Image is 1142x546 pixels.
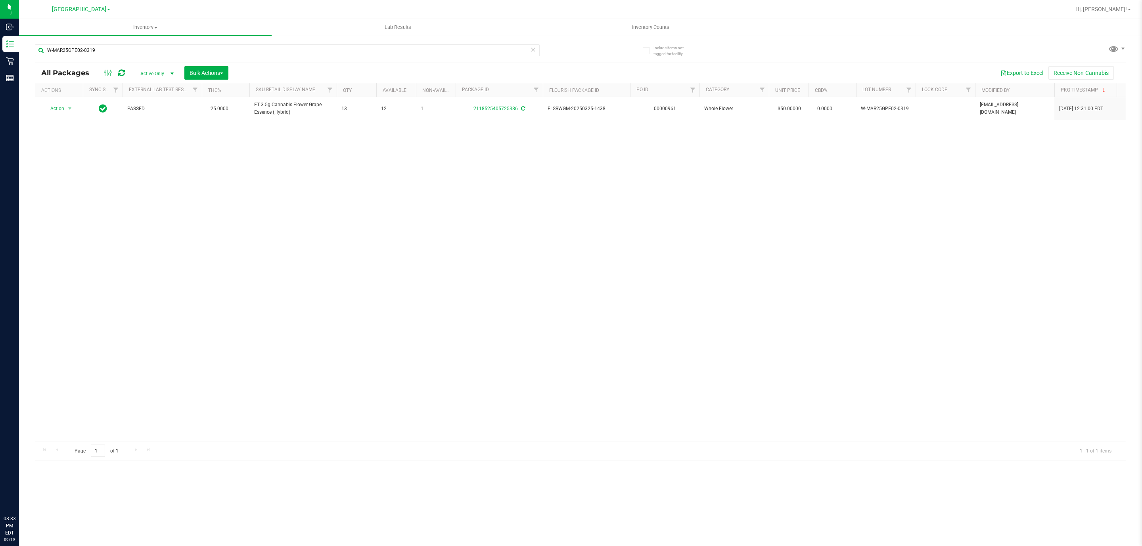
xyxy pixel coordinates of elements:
a: THC% [208,88,221,93]
span: 25.0000 [207,103,232,115]
inline-svg: Inbound [6,23,14,31]
span: Hi, [PERSON_NAME]! [1075,6,1127,12]
span: Inventory Counts [621,24,680,31]
a: PO ID [636,87,648,92]
inline-svg: Reports [6,74,14,82]
div: Actions [41,88,80,93]
inline-svg: Inventory [6,40,14,48]
a: Filter [109,83,123,97]
span: Inventory [19,24,272,31]
span: Sync from Compliance System [520,106,525,111]
span: [GEOGRAPHIC_DATA] [52,6,106,13]
span: Page of 1 [68,445,125,457]
span: Clear [530,44,536,55]
p: 08:33 PM EDT [4,515,15,536]
span: Bulk Actions [190,70,223,76]
a: 2118525405725386 [473,106,518,111]
a: Pkg Timestamp [1061,87,1107,93]
span: FT 3.5g Cannabis Flower Grape Essence (Hybrid) [254,101,332,116]
a: Inventory [19,19,272,36]
button: Export to Excel [995,66,1048,80]
inline-svg: Retail [6,57,14,65]
span: All Packages [41,69,97,77]
a: Sku Retail Display Name [256,87,315,92]
a: Inventory Counts [524,19,777,36]
input: Search Package ID, Item Name, SKU, Lot or Part Number... [35,44,540,56]
button: Receive Non-Cannabis [1048,66,1114,80]
a: Lab Results [272,19,524,36]
span: FLSRWGM-20250325-1438 [548,105,625,113]
a: Lot Number [862,87,891,92]
a: Lock Code [922,87,947,92]
a: Filter [530,83,543,97]
span: W-MAR25GPE02-0319 [861,105,911,113]
p: 09/19 [4,536,15,542]
span: Lab Results [374,24,422,31]
span: [EMAIL_ADDRESS][DOMAIN_NAME] [980,101,1050,116]
span: 1 - 1 of 1 items [1073,445,1118,456]
span: Include items not tagged for facility [653,45,693,57]
a: Non-Available [422,88,458,93]
span: 0.0000 [813,103,836,115]
a: Available [383,88,406,93]
span: PASSED [127,105,197,113]
a: Filter [686,83,699,97]
a: Filter [756,83,769,97]
a: Filter [324,83,337,97]
a: Filter [189,83,202,97]
a: Filter [962,83,975,97]
span: $50.00000 [774,103,805,115]
span: Action [43,103,65,114]
a: External Lab Test Result [129,87,191,92]
iframe: Resource center [8,483,32,506]
a: Unit Price [775,88,800,93]
a: CBD% [815,88,828,93]
span: 13 [341,105,372,113]
span: select [65,103,75,114]
span: Whole Flower [704,105,764,113]
a: Sync Status [89,87,120,92]
a: Modified By [981,88,1010,93]
input: 1 [91,445,105,457]
span: 12 [381,105,411,113]
a: Package ID [462,87,489,92]
a: Category [706,87,729,92]
a: Qty [343,88,352,93]
span: In Sync [99,103,107,114]
button: Bulk Actions [184,66,228,80]
a: 00000961 [654,106,676,111]
span: 1 [421,105,451,113]
span: [DATE] 12:31:00 EDT [1059,105,1103,113]
a: Filter [902,83,916,97]
a: Flourish Package ID [549,88,599,93]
